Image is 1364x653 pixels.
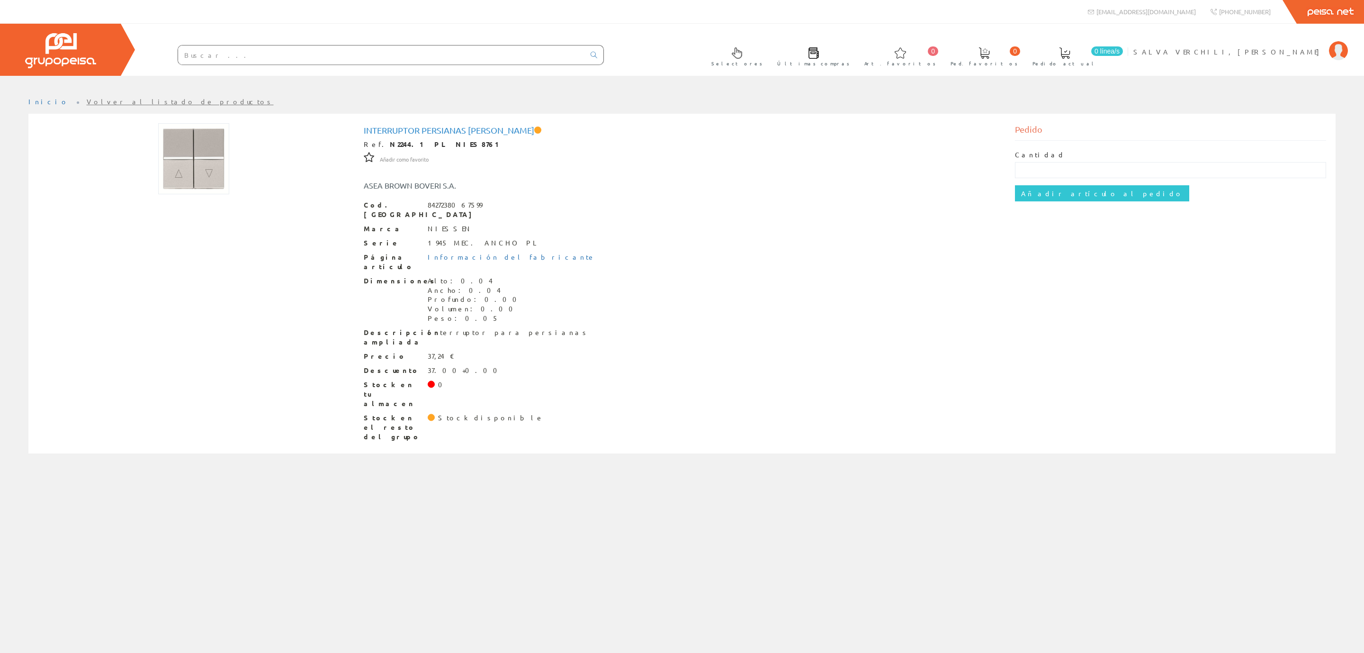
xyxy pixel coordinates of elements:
div: Interruptor para persianas [428,328,589,337]
div: Profundo: 0.00 [428,295,522,304]
span: Dimensiones [364,276,421,286]
div: 8427238067599 [428,200,482,210]
span: Descuento [364,366,421,375]
div: 0 [438,380,448,390]
span: [PHONE_NUMBER] [1219,8,1271,16]
div: 1945 MEC. ANCHO PL [428,238,541,248]
a: Información del fabricante [428,253,595,261]
div: Peso: 0.05 [428,314,522,323]
span: Pedido actual [1032,59,1097,68]
span: Cod. [GEOGRAPHIC_DATA] [364,200,421,219]
span: Precio [364,352,421,361]
span: Descripción ampliada [364,328,421,347]
h1: Interruptor Persianas [PERSON_NAME] [364,126,1001,135]
div: Stock disponible [438,413,544,423]
a: Últimas compras [768,39,854,72]
span: SALVA VERCHILI, [PERSON_NAME] [1133,47,1324,56]
span: Marca [364,224,421,234]
img: Foto artículo Interruptor Persianas Zenit Niessen (150x150) [158,123,229,194]
span: Art. favoritos [864,59,936,68]
img: Grupo Peisa [25,33,96,68]
a: Volver al listado de productos [87,97,274,106]
span: Añadir como favorito [380,156,429,163]
div: Ancho: 0.04 [428,286,522,295]
a: Añadir como favorito [380,154,429,163]
span: Stock en tu almacen [364,380,421,408]
a: Inicio [28,97,69,106]
span: Últimas compras [777,59,850,68]
a: Selectores [702,39,767,72]
span: 0 [1010,46,1020,56]
span: 0 línea/s [1091,46,1123,56]
span: Página artículo [364,253,421,272]
div: Pedido [1015,123,1327,141]
div: Ref. [364,140,1001,149]
span: 0 [928,46,938,56]
a: SALVA VERCHILI, [PERSON_NAME] [1133,39,1348,48]
div: 37.00+0.00 [428,366,503,375]
span: Selectores [711,59,763,68]
label: Cantidad [1015,150,1065,160]
span: Ped. favoritos [951,59,1018,68]
strong: N2244.1 PL NIES8761 [390,140,503,148]
input: Buscar ... [178,45,585,64]
div: 37,24 € [428,352,455,361]
div: Alto: 0.04 [428,276,522,286]
span: Serie [364,238,421,248]
div: NIESSEN [428,224,472,234]
span: [EMAIL_ADDRESS][DOMAIN_NAME] [1096,8,1196,16]
span: Stock en el resto del grupo [364,413,421,442]
div: ASEA BROWN BOVERI S.A. [357,180,736,191]
input: Añadir artículo al pedido [1015,185,1189,201]
div: Volumen: 0.00 [428,304,522,314]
